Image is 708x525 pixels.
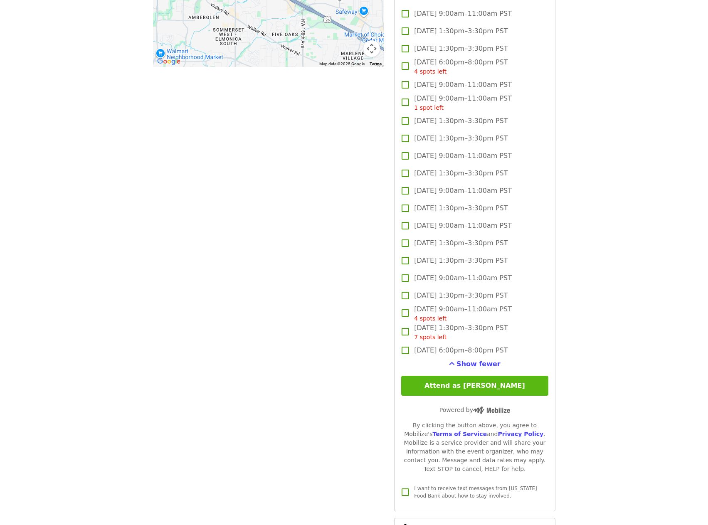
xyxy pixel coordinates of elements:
[414,238,508,248] span: [DATE] 1:30pm–3:30pm PST
[449,359,501,369] button: See more timeslots
[414,186,512,196] span: [DATE] 9:00am–11:00am PST
[414,345,508,355] span: [DATE] 6:00pm–8:00pm PST
[155,56,183,67] img: Google
[414,315,447,322] span: 4 spots left
[414,133,508,143] span: [DATE] 1:30pm–3:30pm PST
[414,323,508,342] span: [DATE] 1:30pm–3:30pm PST
[414,68,447,75] span: 4 spots left
[414,334,447,340] span: 7 spots left
[363,40,380,57] button: Map camera controls
[414,486,537,499] span: I want to receive text messages from [US_STATE] Food Bank about how to stay involved.
[414,116,508,126] span: [DATE] 1:30pm–3:30pm PST
[414,26,508,36] span: [DATE] 1:30pm–3:30pm PST
[473,407,510,414] img: Powered by Mobilize
[414,221,512,231] span: [DATE] 9:00am–11:00am PST
[414,80,512,90] span: [DATE] 9:00am–11:00am PST
[155,56,183,67] a: Open this area in Google Maps (opens a new window)
[401,421,548,473] div: By clicking the button above, you agree to Mobilize's and . Mobilize is a service provider and wi...
[414,273,512,283] span: [DATE] 9:00am–11:00am PST
[414,94,512,112] span: [DATE] 9:00am–11:00am PST
[414,168,508,178] span: [DATE] 1:30pm–3:30pm PST
[401,376,548,396] button: Attend as [PERSON_NAME]
[370,62,382,66] a: Terms (opens in new tab)
[414,304,512,323] span: [DATE] 9:00am–11:00am PST
[439,407,510,413] span: Powered by
[414,9,512,19] span: [DATE] 9:00am–11:00am PST
[414,151,512,161] span: [DATE] 9:00am–11:00am PST
[319,62,365,66] span: Map data ©2025 Google
[414,203,508,213] span: [DATE] 1:30pm–3:30pm PST
[414,291,508,301] span: [DATE] 1:30pm–3:30pm PST
[432,431,487,437] a: Terms of Service
[414,57,508,76] span: [DATE] 6:00pm–8:00pm PST
[414,104,444,111] span: 1 spot left
[414,44,508,54] span: [DATE] 1:30pm–3:30pm PST
[414,256,508,266] span: [DATE] 1:30pm–3:30pm PST
[498,431,543,437] a: Privacy Policy
[456,360,501,368] span: Show fewer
